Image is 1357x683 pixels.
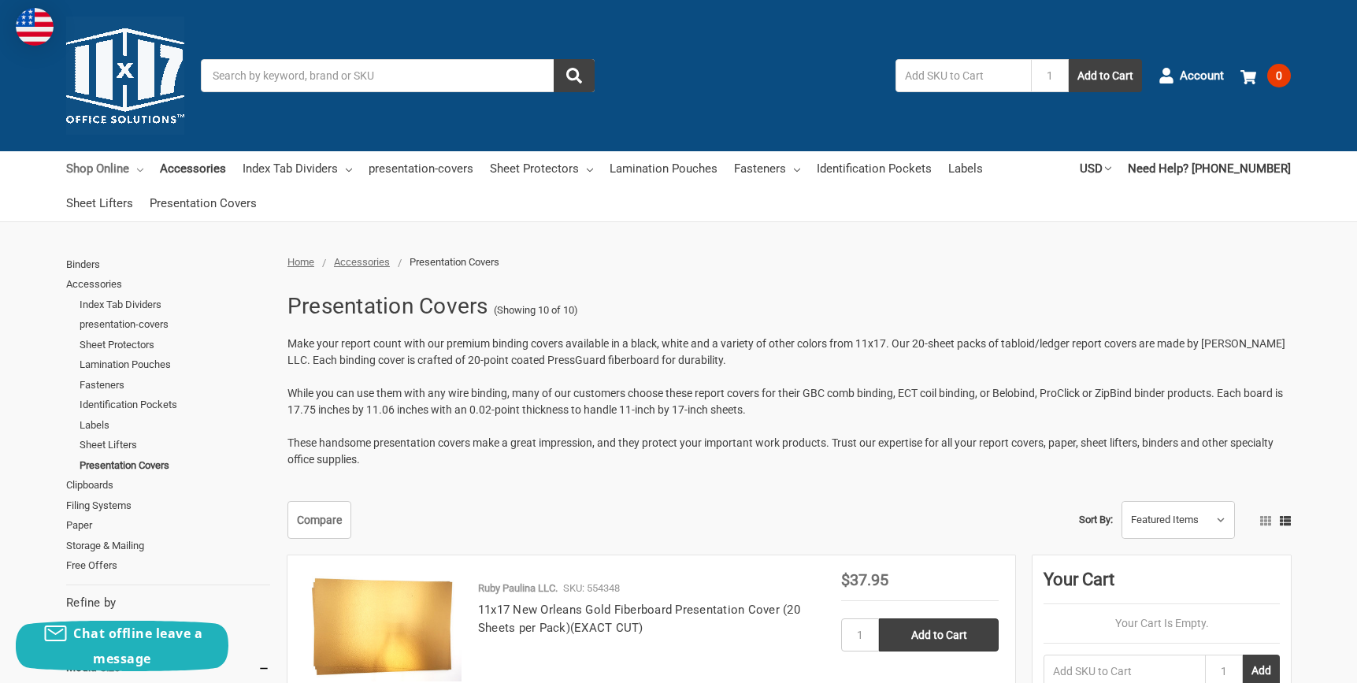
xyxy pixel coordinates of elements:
[66,475,270,496] a: Clipboards
[563,581,620,596] p: SKU: 554348
[287,387,1283,416] span: While you can use them with any wire binding, many of our customers choose these report covers fo...
[16,621,228,671] button: Chat offline leave a message
[66,515,270,536] a: Paper
[66,594,270,637] div: No filters applied
[610,151,717,186] a: Lamination Pouches
[287,436,1274,466] span: These handsome presentation covers make a great impression, and they protect your important work ...
[304,572,462,681] img: 11x17 New Orleans Gold Fiberboard Presentation Cover (20 Sheets per Pack)(EXACT CUT)
[369,151,473,186] a: presentation-covers
[1240,55,1291,96] a: 0
[160,151,226,186] a: Accessories
[1128,151,1291,186] a: Need Help? [PHONE_NUMBER]
[66,536,270,556] a: Storage & Mailing
[287,501,351,539] a: Compare
[66,151,143,186] a: Shop Online
[80,375,270,395] a: Fasteners
[841,570,888,589] span: $37.95
[80,455,270,476] a: Presentation Covers
[410,256,499,268] span: Presentation Covers
[287,286,488,327] h1: Presentation Covers
[1159,55,1224,96] a: Account
[287,337,1285,366] span: Make your report count with our premium binding covers available in a black, white and a variety ...
[948,151,983,186] a: Labels
[66,274,270,295] a: Accessories
[1080,151,1111,186] a: USD
[66,254,270,275] a: Binders
[478,581,558,596] p: Ruby Paulina LLC.
[201,59,595,92] input: Search by keyword, brand or SKU
[80,395,270,415] a: Identification Pockets
[243,151,352,186] a: Index Tab Dividers
[66,496,270,516] a: Filing Systems
[16,8,54,46] img: duty and tax information for United States
[490,151,593,186] a: Sheet Protectors
[80,335,270,355] a: Sheet Protectors
[494,303,578,318] span: (Showing 10 of 10)
[1079,508,1113,532] label: Sort By:
[66,555,270,576] a: Free Offers
[80,435,270,455] a: Sheet Lifters
[1180,67,1224,85] span: Account
[1044,615,1280,632] p: Your Cart Is Empty.
[66,17,184,135] img: 11x17.com
[734,151,800,186] a: Fasteners
[80,354,270,375] a: Lamination Pouches
[80,295,270,315] a: Index Tab Dividers
[66,594,270,612] h5: Refine by
[66,186,133,221] a: Sheet Lifters
[334,256,390,268] a: Accessories
[80,314,270,335] a: presentation-covers
[895,59,1031,92] input: Add SKU to Cart
[817,151,932,186] a: Identification Pockets
[1069,59,1142,92] button: Add to Cart
[1044,566,1280,604] div: Your Cart
[1267,64,1291,87] span: 0
[879,618,999,651] input: Add to Cart
[287,256,314,268] a: Home
[73,625,202,667] span: Chat offline leave a message
[80,415,270,436] a: Labels
[150,186,257,221] a: Presentation Covers
[478,603,800,635] a: 11x17 New Orleans Gold Fiberboard Presentation Cover (20 Sheets per Pack)(EXACT CUT)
